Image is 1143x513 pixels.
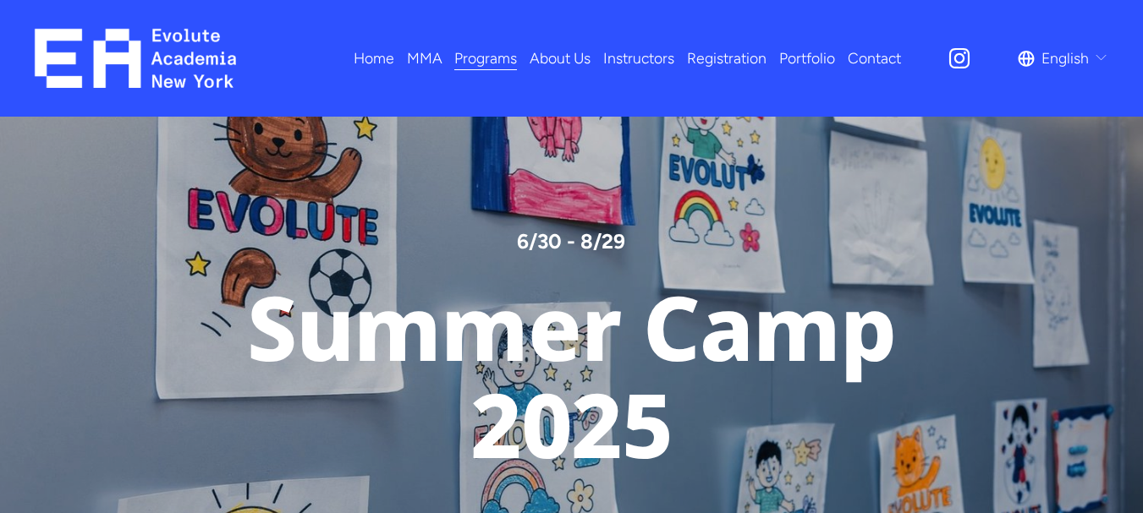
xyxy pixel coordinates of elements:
[947,46,972,71] a: Instagram
[603,43,674,73] a: Instructors
[1041,45,1089,72] span: English
[1018,43,1109,73] div: language picker
[354,43,394,73] a: Home
[530,43,591,73] a: About Us
[407,45,442,72] span: MMA
[407,43,442,73] a: folder dropdown
[779,43,835,73] a: Portfolio
[454,45,517,72] span: Programs
[848,43,901,73] a: Contact
[35,29,237,88] img: EA
[454,43,517,73] a: folder dropdown
[687,43,767,73] a: Registration
[517,229,625,254] strong: 6/30 - 8/29
[247,266,917,484] span: Summer Camp 2025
